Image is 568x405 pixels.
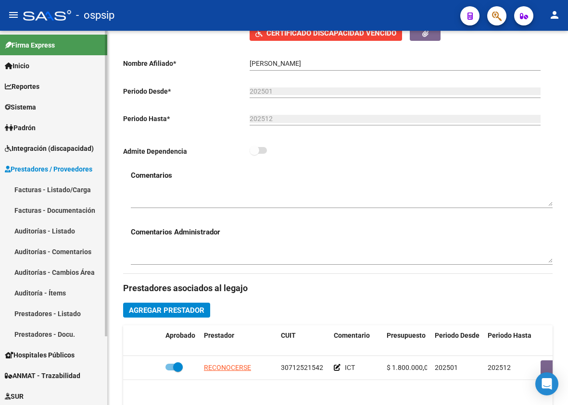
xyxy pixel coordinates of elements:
[5,40,55,50] span: Firma Express
[266,29,396,38] span: Certificado Discapacidad Vencido
[165,331,195,339] span: Aprobado
[484,325,537,357] datatable-header-cell: Periodo Hasta
[5,123,36,133] span: Padrón
[330,325,383,357] datatable-header-cell: Comentario
[435,364,458,371] span: 202501
[277,325,330,357] datatable-header-cell: CUIT
[5,164,92,174] span: Prestadores / Proveedores
[5,350,75,360] span: Hospitales Públicos
[345,364,355,371] span: ICT
[281,331,296,339] span: CUIT
[387,364,432,371] span: $ 1.800.000,00
[131,227,553,237] h3: Comentarios Administrador
[5,391,24,402] span: SUR
[200,325,277,357] datatable-header-cell: Prestador
[281,364,323,371] span: 30712521542
[204,364,251,371] span: RECONOCERSE
[5,81,39,92] span: Reportes
[123,86,250,97] p: Periodo Desde
[123,282,553,295] h3: Prestadores asociados al legajo
[123,58,250,69] p: Nombre Afiliado
[488,331,531,339] span: Periodo Hasta
[5,102,36,112] span: Sistema
[162,325,200,357] datatable-header-cell: Aprobado
[123,303,210,318] button: Agregar Prestador
[387,331,426,339] span: Presupuesto
[549,9,560,21] mat-icon: person
[76,5,114,26] span: - ospsip
[131,170,553,181] h3: Comentarios
[535,372,558,395] div: Open Intercom Messenger
[123,113,250,124] p: Periodo Hasta
[129,306,204,315] span: Agregar Prestador
[435,331,480,339] span: Periodo Desde
[431,325,484,357] datatable-header-cell: Periodo Desde
[250,25,402,40] button: Certificado Discapacidad Vencido
[488,364,511,371] span: 202512
[8,9,19,21] mat-icon: menu
[204,331,234,339] span: Prestador
[5,143,94,154] span: Integración (discapacidad)
[334,331,370,339] span: Comentario
[123,146,250,157] p: Admite Dependencia
[5,370,80,381] span: ANMAT - Trazabilidad
[383,325,431,357] datatable-header-cell: Presupuesto
[5,61,29,71] span: Inicio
